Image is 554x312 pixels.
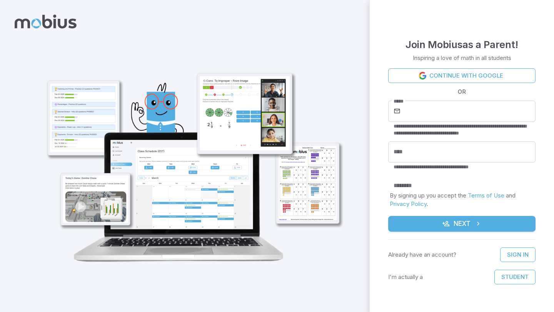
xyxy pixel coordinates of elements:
[390,191,534,208] p: By signing up you accept the and .
[494,270,536,284] button: Student
[388,216,536,232] button: Next
[388,273,423,281] p: I'm actually a
[405,37,518,52] h4: Join Mobius as a Parent !
[388,251,456,259] p: Already have an account?
[500,247,536,262] a: Sign In
[32,38,350,272] img: parent_1-illustration
[456,88,468,96] span: OR
[388,68,536,83] a: Continue with Google
[413,54,511,62] p: Inspiring a love of math in all students
[390,200,427,207] a: Privacy Policy
[468,192,504,199] a: Terms of Use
